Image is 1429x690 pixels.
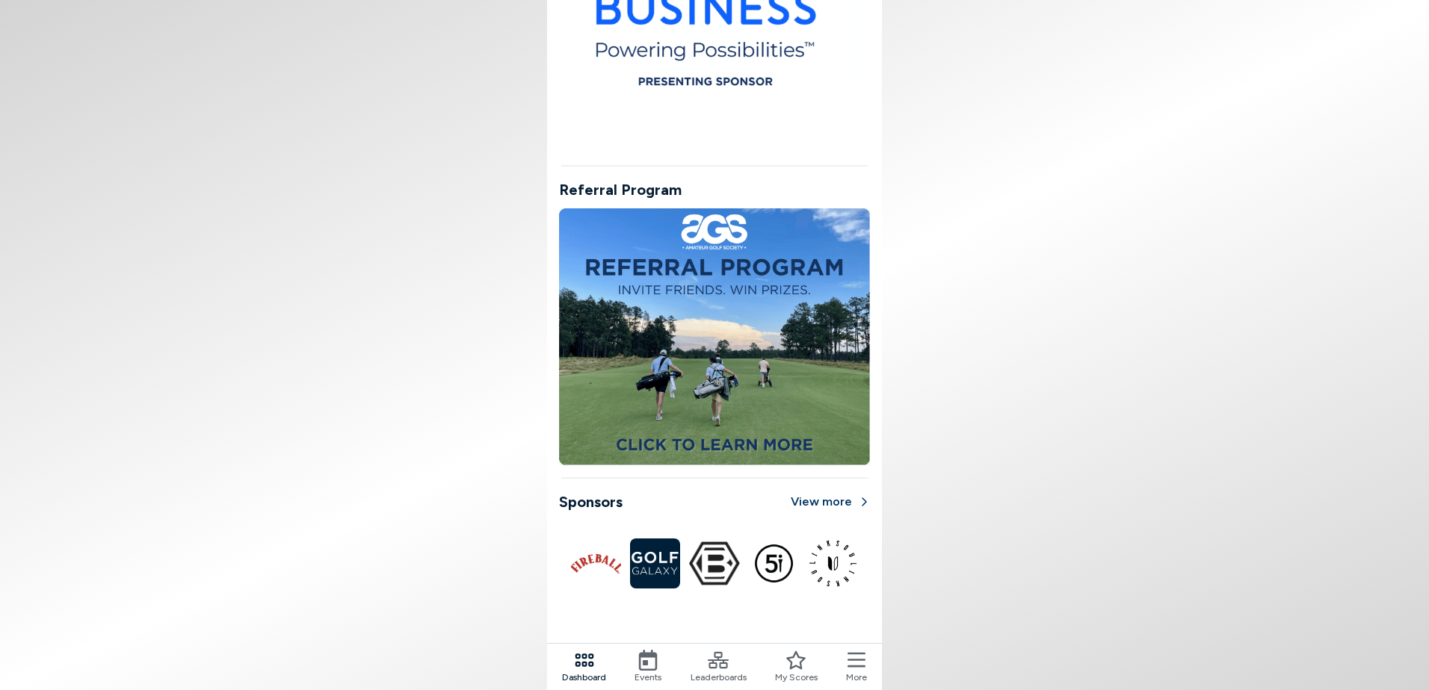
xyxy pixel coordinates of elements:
a: Leaderboards [691,650,747,684]
a: View more [791,493,870,511]
h3: Sponsors [559,491,623,513]
img: Five Iron Golf [749,538,799,588]
span: More [846,671,867,684]
span: Leaderboards [691,671,747,684]
span: Events [635,671,661,684]
img: LINKSOUL [808,538,858,588]
a: Dashboard [562,650,606,684]
span: My Scores [775,671,818,684]
img: Bettinardi Golf [689,538,739,588]
button: More [846,650,867,684]
h3: Referral Program [559,178,682,201]
img: Fireball [571,538,621,588]
a: Events [635,650,661,684]
span: Dashboard [562,671,606,684]
a: My Scores [775,650,818,684]
img: refferal image [559,208,870,465]
img: Golf Galaxy [630,538,680,588]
